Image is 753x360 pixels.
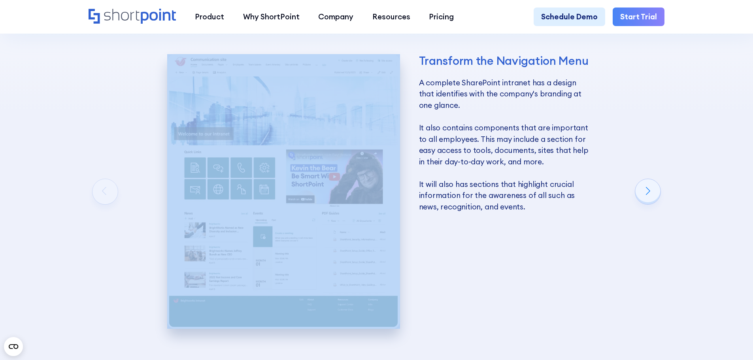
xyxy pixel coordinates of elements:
a: Why ShortPoint [234,8,309,26]
a: Pricing [420,8,464,26]
a: Product [185,8,234,26]
img: Default SharePoint Site [167,54,400,329]
div: Why ShortPoint [243,11,300,23]
a: Company [309,8,363,26]
button: Open CMP widget [4,337,23,356]
iframe: Chat Widget [713,322,753,360]
div: Company [318,11,353,23]
a: Start Trial [613,8,664,26]
div: Product [195,11,224,23]
p: A complete SharePoint intranet has a design that identifies with the company's branding at one gl... [419,77,591,213]
a: Schedule Demo [534,8,605,26]
a: Resources [363,8,420,26]
div: Pricing [429,11,454,23]
div: Transform the Navigation Menu [419,54,591,68]
a: Home [89,9,176,25]
div: Resources [372,11,410,23]
div: Next slide [635,179,661,204]
div: Chat-Widget [713,322,753,360]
